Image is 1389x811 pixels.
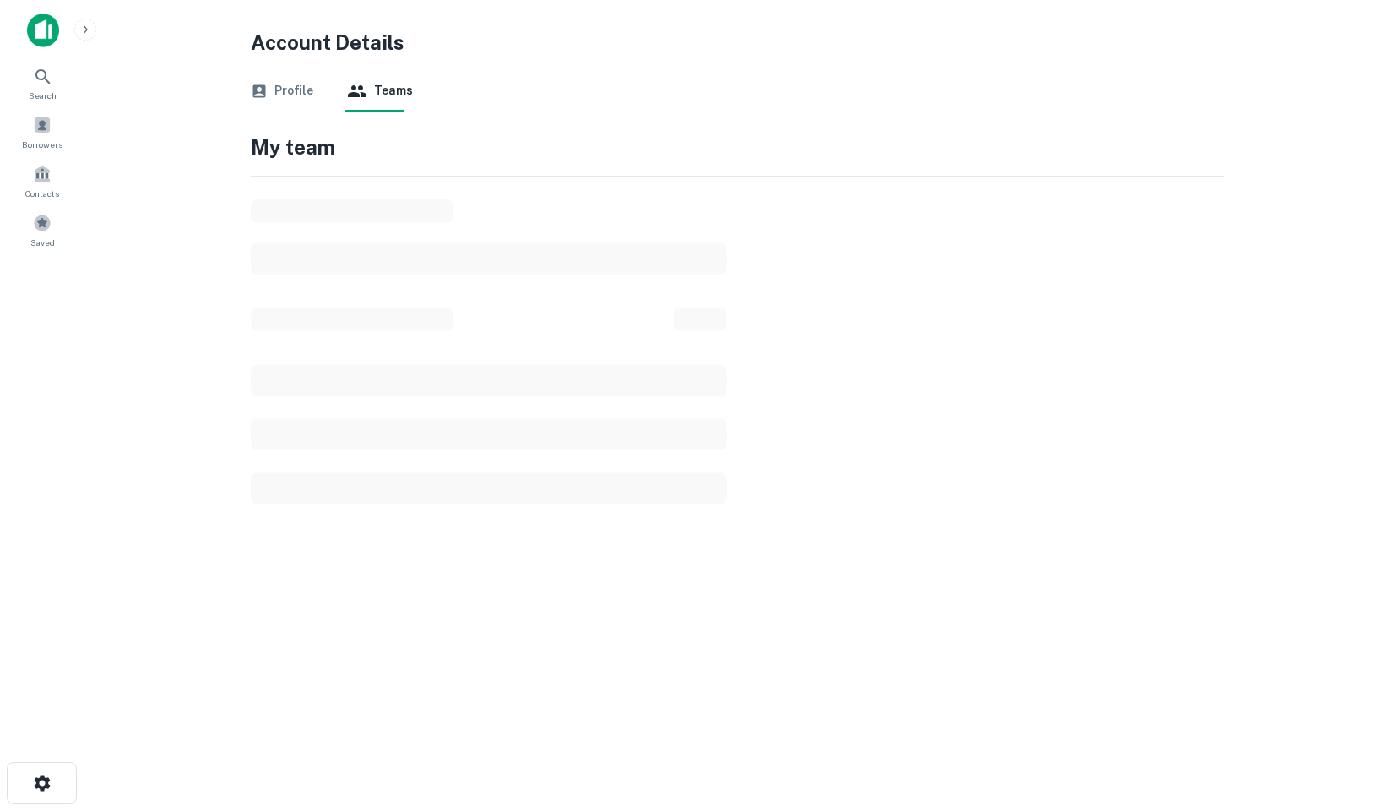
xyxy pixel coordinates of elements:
a: Search [5,60,79,106]
img: capitalize-icon.png [27,14,59,47]
span: Contacts [25,187,59,200]
h4: My team [251,132,335,162]
h4: Account Details [251,27,1224,57]
a: Saved [5,207,79,253]
span: Saved [30,236,55,249]
button: Teams [347,71,413,112]
a: Contacts [5,158,79,204]
span: Borrowers [22,138,62,151]
a: Borrowers [5,109,79,155]
span: Search [29,89,57,102]
button: Profile [251,71,313,112]
iframe: Chat Widget [1305,676,1389,757]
